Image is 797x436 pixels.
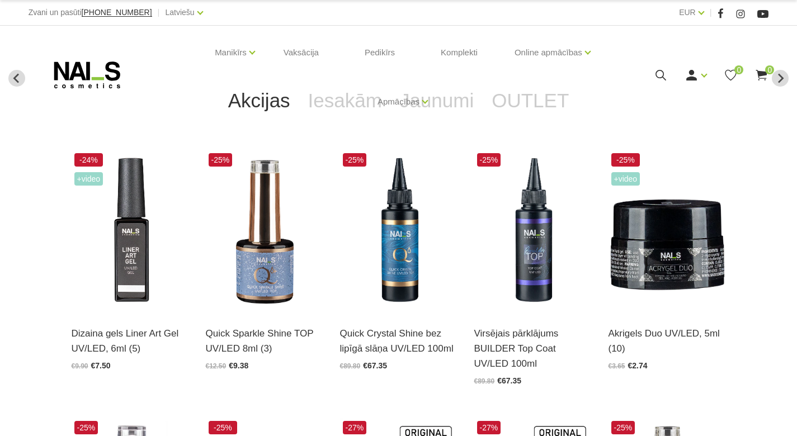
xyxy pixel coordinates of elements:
[72,150,189,312] img: Liner Art Gel - UV/LED dizaina gels smalku, vienmērīgu, pigmentētu līniju zīmēšanai.Lielisks palī...
[340,150,458,312] img: Virsējais pārklājums bez lipīgā slāņa un UV zilā pārklājuma. Nodrošina izcilu spīdumu manikīram l...
[72,326,189,356] a: Dizaina gels Liner Art Gel UV/LED, 6ml (5)
[724,68,738,82] a: 0
[628,361,648,370] span: €2.74
[609,150,726,312] img: Kas ir AKRIGELS “DUO GEL” un kādas problēmas tas risina?• Tas apvieno ērti modelējamā akrigela un...
[72,362,88,370] span: €9.90
[609,326,726,356] a: Akrigels Duo UV/LED, 5ml (10)
[609,362,625,370] span: €3.65
[343,421,367,434] span: -27%
[474,377,495,385] span: €89.80
[229,361,248,370] span: €9.38
[432,26,487,79] a: Komplekti
[611,172,640,186] span: +Video
[166,6,195,19] a: Latviešu
[497,376,521,385] span: €67.35
[158,6,160,20] span: |
[340,326,458,356] a: Quick Crystal Shine bez lipīgā slāņa UV/LED 100ml
[734,65,743,74] span: 0
[378,79,419,124] a: Apmācības
[474,326,592,372] a: Virsējais pārklājums BUILDER Top Coat UV/LED 100ml
[363,361,387,370] span: €67.35
[215,30,247,75] a: Manikīrs
[679,6,696,19] a: EUR
[74,153,103,167] span: -24%
[209,421,238,434] span: -25%
[206,150,323,312] img: Virsējais pārklājums bez lipīgā slāņa ar mirdzuma efektu.Pieejami 3 veidi:* Starlight - ar smalkā...
[765,65,774,74] span: 0
[275,26,328,79] a: Vaksācija
[209,153,233,167] span: -25%
[356,26,404,79] a: Pedikīrs
[477,421,501,434] span: -27%
[74,172,103,186] span: +Video
[710,6,712,20] span: |
[474,150,592,312] img: Builder Top virsējais pārklājums bez lipīgā slāņa gēllakas/gēla pārklājuma izlīdzināšanai un nost...
[343,153,367,167] span: -25%
[611,421,635,434] span: -25%
[477,153,501,167] span: -25%
[611,153,640,167] span: -25%
[515,30,582,75] a: Online apmācības
[82,8,152,17] a: [PHONE_NUMBER]
[206,326,323,356] a: Quick Sparkle Shine TOP UV/LED 8ml (3)
[29,6,152,20] div: Zvani un pasūti
[754,68,768,82] a: 0
[74,421,98,434] span: -25%
[340,362,361,370] span: €89.80
[91,361,111,370] span: €7.50
[206,362,227,370] span: €12.50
